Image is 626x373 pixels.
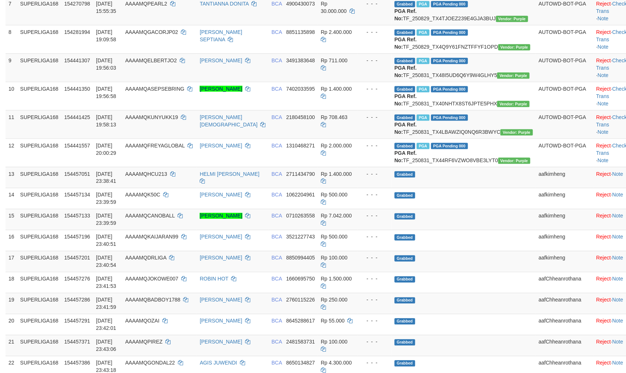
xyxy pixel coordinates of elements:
div: - - - [361,114,389,121]
span: AAAAMQPEARL2 [125,1,167,7]
span: Copy 2760115226 to clipboard [286,297,315,303]
span: Grabbed [395,234,415,241]
span: 154457371 [64,339,90,345]
a: [PERSON_NAME] [200,213,242,219]
span: BCA [272,276,282,282]
span: Copy 2711434790 to clipboard [286,171,315,177]
td: 18 [6,272,17,293]
span: 154457286 [64,297,90,303]
span: 154441425 [64,114,90,120]
span: 154281994 [64,29,90,35]
span: [DATE] 23:41:59 [96,297,116,310]
span: AAAAMQKAIJARAN99 [125,234,178,240]
span: BCA [272,318,282,324]
td: TF_250831_TX4LBAWZIQ0NQ6R3BWYC [392,110,536,139]
td: SUPERLIGA168 [17,25,62,53]
div: - - - [361,142,389,149]
span: Grabbed [395,192,415,199]
td: aafkimheng [536,230,594,251]
span: 154441307 [64,57,90,63]
b: PGA Ref. No: [395,93,417,107]
span: BCA [272,1,282,7]
td: TF_250829_TX4Q9Y61FNZTFFYF1OPD [392,25,536,53]
a: [PERSON_NAME] [200,234,242,240]
td: aafChheanrothana [536,335,594,356]
a: Reject [596,29,611,35]
span: BCA [272,234,282,240]
span: AAAAMQJOKOWE007 [125,276,178,282]
span: AAAAMQGACORJP02 [125,29,178,35]
td: TF_250831_TX40NHTX8ST6JPTE5PHX [392,82,536,110]
a: Note [598,157,609,163]
div: - - - [361,170,389,178]
span: Rp 2.000.000 [321,143,352,149]
td: AUTOWD-BOT-PGA [536,53,594,82]
span: AAAAMQDRLIGA [125,255,166,261]
div: - - - [361,338,389,346]
span: [DATE] 23:42:01 [96,318,116,331]
span: BCA [272,114,282,120]
td: 14 [6,188,17,209]
a: Reject [596,318,611,324]
a: Note [612,192,623,198]
a: Reject [596,1,611,7]
span: Marked by aafsoycanthlai [417,58,430,64]
a: [PERSON_NAME][DEMOGRAPHIC_DATA] [200,114,258,128]
span: Rp 500.000 [321,234,347,240]
span: Grabbed [395,255,415,262]
td: 17 [6,251,17,272]
td: 19 [6,293,17,314]
span: Grabbed [395,318,415,325]
span: [DATE] 19:58:13 [96,114,116,128]
td: SUPERLIGA168 [17,53,62,82]
a: Note [598,101,609,107]
b: PGA Ref. No: [395,36,417,50]
span: Grabbed [395,86,415,93]
a: [PERSON_NAME] [200,297,242,303]
td: 9 [6,53,17,82]
span: Rp 4.300.000 [321,360,352,366]
span: BCA [272,297,282,303]
td: 20 [6,314,17,335]
td: SUPERLIGA168 [17,167,62,188]
a: Note [598,129,609,135]
span: Rp 100.000 [321,255,347,261]
span: 154270798 [64,1,90,7]
a: Reject [596,234,611,240]
span: Copy 7402033595 to clipboard [286,86,315,92]
td: aafChheanrothana [536,272,594,293]
div: - - - [361,28,389,36]
span: AAAAMQBADBOY1788 [125,297,180,303]
a: [PERSON_NAME] [200,339,242,345]
span: Vendor URL: https://trx4.1velocity.biz [497,101,529,107]
span: Grabbed [395,339,415,346]
span: 154441350 [64,86,90,92]
a: HELMI [PERSON_NAME] [200,171,259,177]
span: Rp 100.000 [321,339,347,345]
span: Vendor URL: https://trx4.1velocity.biz [497,73,529,79]
a: Note [612,213,623,219]
td: SUPERLIGA168 [17,209,62,230]
span: Copy 4900430073 to clipboard [286,1,315,7]
span: 154457133 [64,213,90,219]
a: Note [598,44,609,50]
span: BCA [272,29,282,35]
span: BCA [272,339,282,345]
span: AAAAMQCANOBALL [125,213,175,219]
span: [DATE] 23:40:51 [96,234,116,247]
td: SUPERLIGA168 [17,82,62,110]
div: - - - [361,233,389,241]
a: [PERSON_NAME] [200,318,242,324]
td: aafChheanrothana [536,293,594,314]
span: Grabbed [395,115,415,121]
b: PGA Ref. No: [395,65,417,78]
td: SUPERLIGA168 [17,230,62,251]
td: 12 [6,139,17,167]
span: Rp 1.400.000 [321,171,352,177]
span: 154457276 [64,276,90,282]
span: Rp 250.000 [321,297,347,303]
span: Copy 1660695750 to clipboard [286,276,315,282]
td: SUPERLIGA168 [17,272,62,293]
span: PGA Pending [431,58,468,64]
a: Note [598,72,609,78]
